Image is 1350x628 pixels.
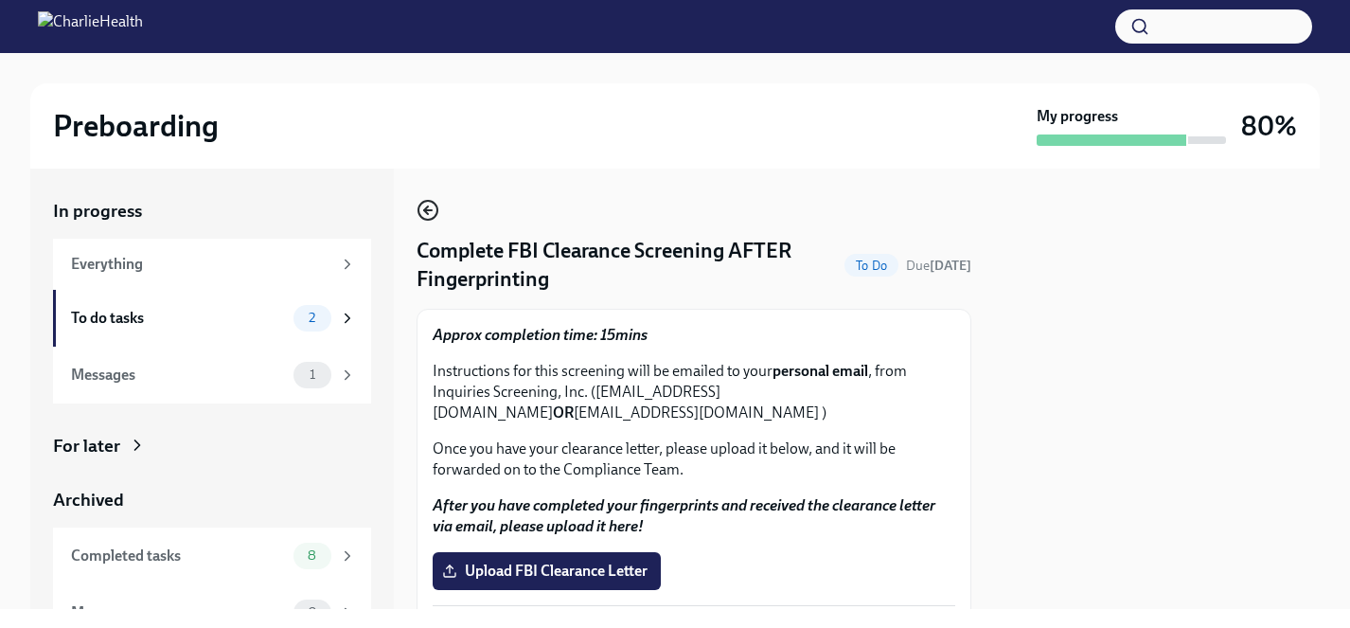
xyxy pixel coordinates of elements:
div: Completed tasks [71,546,286,566]
strong: personal email [773,362,868,380]
span: 8 [296,548,328,563]
p: Instructions for this screening will be emailed to your , from Inquiries Screening, Inc. ([EMAIL_... [433,361,955,423]
a: For later [53,434,371,458]
span: October 10th, 2025 09:00 [906,257,971,275]
label: Upload FBI Clearance Letter [433,552,661,590]
strong: OR [553,404,574,422]
span: 1 [298,368,327,382]
div: Messages [71,365,286,386]
strong: My progress [1037,106,1118,127]
strong: After you have completed your fingerprints and received the clearance letter via email, please up... [433,496,935,535]
h3: 80% [1241,109,1297,143]
a: To do tasks2 [53,290,371,347]
a: Archived [53,488,371,512]
h4: Complete FBI Clearance Screening AFTER Fingerprinting [417,237,837,294]
img: CharlieHealth [38,11,143,42]
strong: Approx completion time: 15mins [433,326,648,344]
span: Upload FBI Clearance Letter [446,562,648,581]
a: In progress [53,199,371,224]
div: Messages [71,602,286,623]
a: Messages1 [53,347,371,404]
a: Everything [53,239,371,290]
div: Everything [71,254,331,275]
p: Once you have your clearance letter, please upload it below, and it will be forwarded on to the C... [433,439,955,480]
span: 2 [297,311,327,325]
a: Completed tasks8 [53,528,371,584]
span: To Do [844,259,898,273]
h2: Preboarding [53,107,219,145]
div: To do tasks [71,308,286,329]
div: For later [53,434,120,458]
strong: [DATE] [930,258,971,274]
span: 0 [296,605,329,619]
span: Due [906,258,971,274]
